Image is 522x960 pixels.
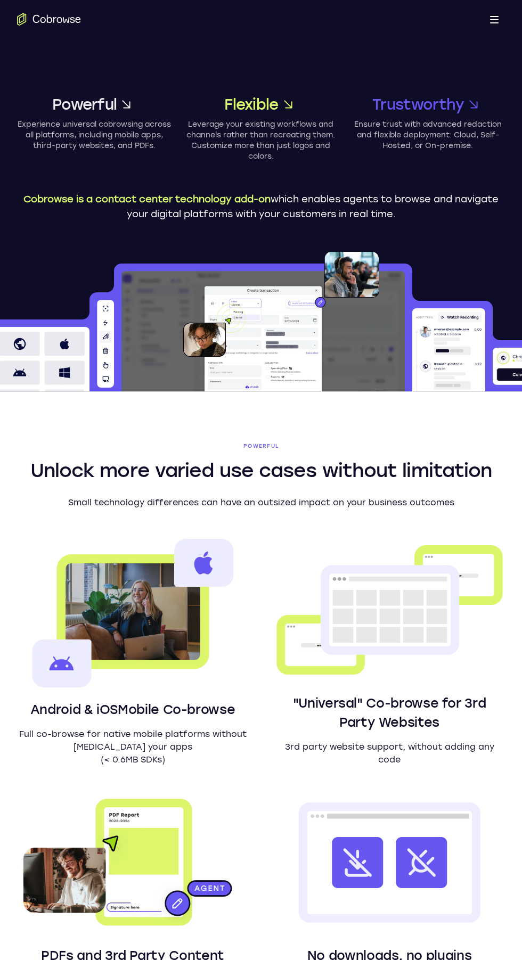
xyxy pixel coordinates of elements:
h3: Android & iOS Mobile Co-browse [17,700,248,719]
p: 3rd party website support, without adding any code [274,741,505,766]
img: Blurry app dashboard [121,271,405,391]
img: A browser window with two icons crossed out: download and plugin [274,792,505,934]
a: Trustworthy [351,94,505,115]
a: Flexible [184,94,338,115]
img: A co-browing session where a PDF is being annotated [17,792,248,934]
p: Small technology differences can have an outsized impact on your business outcomes [17,496,505,509]
p: which enables agents to browse and navigate your digital platforms with your customers in real time. [17,192,505,221]
a: Powerful [17,94,171,115]
p: Full co-browse for native mobile platforms without [MEDICAL_DATA] your apps (< 0.6MB SDKs) [17,728,248,766]
img: Audit trail [412,308,485,391]
img: Three desktop app windows [274,539,505,681]
span: Powerful [17,443,505,449]
p: Experience universal cobrowsing across all platforms, including mobile apps, third-party websites... [17,119,171,151]
img: Agent tools [97,300,114,388]
span: Powerful [52,94,117,115]
a: Go to the home page [17,13,81,26]
img: An agent with a headset [288,251,379,314]
p: Ensure trust with advanced redaction and flexible deployment: Cloud, Self-Hosted, or On-premise. [351,119,505,151]
img: A woman with a laptop talking on the phone [17,539,248,687]
img: A customer holding their phone [183,304,246,357]
h2: Unlock more varied use cases without limitation [17,458,505,483]
span: Trustworthy [372,94,464,115]
span: Cobrowse is a contact center technology add-on [23,193,271,205]
span: Flexible [224,94,278,115]
img: Agent and customer interacting during a co-browsing session [202,285,324,391]
p: Leverage your existing workflows and channels rather than recreating them. Customize more than ju... [184,119,338,162]
h3: "Universal" Co-browse for 3rd Party Websites [274,694,505,732]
